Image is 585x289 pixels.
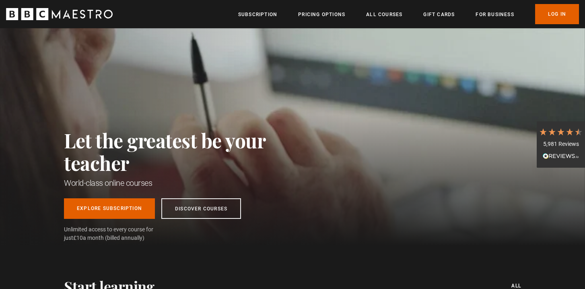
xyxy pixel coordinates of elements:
a: Subscription [238,10,277,19]
a: Log In [535,4,579,24]
div: 4.7 Stars [539,127,583,136]
span: Unlimited access to every course for just a month (billed annually) [64,225,173,242]
div: 5,981 ReviewsRead All Reviews [537,121,585,168]
span: £10 [73,235,83,241]
img: REVIEWS.io [543,153,579,159]
a: Gift Cards [423,10,455,19]
div: 5,981 Reviews [539,140,583,148]
nav: Primary [238,4,579,24]
a: Pricing Options [298,10,345,19]
svg: BBC Maestro [6,8,113,20]
h1: World-class online courses [64,177,301,189]
h2: Let the greatest be your teacher [64,129,301,174]
div: Read All Reviews [539,152,583,162]
a: All Courses [366,10,402,19]
a: Discover Courses [161,198,241,219]
a: Explore Subscription [64,198,155,219]
a: For business [476,10,514,19]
